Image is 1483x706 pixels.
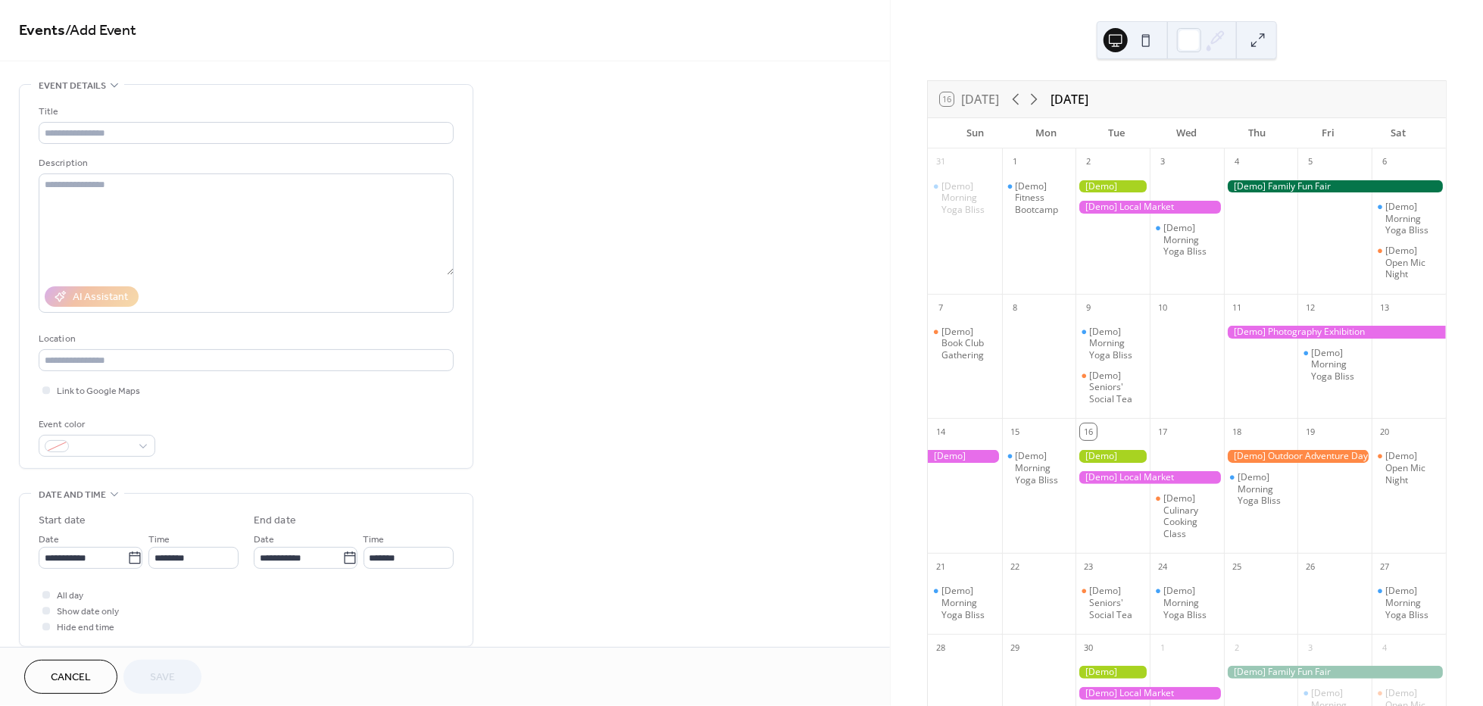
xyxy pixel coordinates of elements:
[1080,299,1097,316] div: 9
[1016,180,1070,216] div: [Demo] Fitness Bootcamp
[1007,423,1023,440] div: 15
[39,417,152,433] div: Event color
[1229,558,1245,575] div: 25
[932,299,949,316] div: 7
[1076,687,1223,700] div: [Demo] Local Market
[1007,154,1023,170] div: 1
[1311,347,1366,383] div: [Demo] Morning Yoga Bliss
[1163,492,1218,539] div: [Demo] Culinary Cooking Class
[941,326,996,361] div: [Demo] Book Club Gathering
[1385,585,1440,620] div: [Demo] Morning Yoga Bliss
[1372,450,1446,486] div: [Demo] Open Mic Night
[1154,558,1171,575] div: 24
[1010,118,1081,148] div: Mon
[1372,245,1446,280] div: [Demo] Open Mic Night
[39,104,451,120] div: Title
[928,326,1002,361] div: [Demo] Book Club Gathering
[1002,450,1076,486] div: [Demo] Morning Yoga Bliss
[57,384,140,400] span: Link to Google Maps
[24,660,117,694] button: Cancel
[1385,245,1440,280] div: [Demo] Open Mic Night
[1154,423,1171,440] div: 17
[940,118,1010,148] div: Sun
[1076,370,1150,405] div: [Demo] Seniors' Social Tea
[1076,326,1150,361] div: [Demo] Morning Yoga Bliss
[928,585,1002,620] div: [Demo] Morning Yoga Bliss
[1293,118,1363,148] div: Fri
[932,423,949,440] div: 14
[1302,423,1319,440] div: 19
[928,450,1002,463] div: [Demo] Photography Exhibition
[1089,585,1144,620] div: [Demo] Seniors' Social Tea
[1224,180,1446,193] div: [Demo] Family Fun Fair
[1002,180,1076,216] div: [Demo] Fitness Bootcamp
[57,589,83,604] span: All day
[364,533,385,548] span: Time
[1150,585,1224,620] div: [Demo] Morning Yoga Bliss
[57,620,114,636] span: Hide end time
[1051,90,1088,108] div: [DATE]
[1150,492,1224,539] div: [Demo] Culinary Cooking Class
[39,533,59,548] span: Date
[39,513,86,529] div: Start date
[1224,471,1298,507] div: [Demo] Morning Yoga Bliss
[1163,585,1218,620] div: [Demo] Morning Yoga Bliss
[1076,450,1150,463] div: [Demo] Gardening Workshop
[941,180,996,216] div: [Demo] Morning Yoga Bliss
[1224,326,1446,339] div: [Demo] Photography Exhibition
[65,17,136,46] span: / Add Event
[19,17,65,46] a: Events
[932,154,949,170] div: 31
[1081,118,1151,148] div: Tue
[57,604,119,620] span: Show date only
[1076,180,1150,193] div: [Demo] Gardening Workshop
[254,513,296,529] div: End date
[1163,222,1218,258] div: [Demo] Morning Yoga Bliss
[1224,450,1372,463] div: [Demo] Outdoor Adventure Day
[1302,154,1319,170] div: 5
[51,670,91,686] span: Cancel
[1076,585,1150,620] div: [Demo] Seniors' Social Tea
[932,558,949,575] div: 21
[1229,299,1245,316] div: 11
[1150,222,1224,258] div: [Demo] Morning Yoga Bliss
[1376,154,1393,170] div: 6
[1376,639,1393,656] div: 4
[1089,370,1144,405] div: [Demo] Seniors' Social Tea
[1376,558,1393,575] div: 27
[1376,423,1393,440] div: 20
[1302,558,1319,575] div: 26
[1372,585,1446,620] div: [Demo] Morning Yoga Bliss
[1089,326,1144,361] div: [Demo] Morning Yoga Bliss
[1229,423,1245,440] div: 18
[1076,471,1223,484] div: [Demo] Local Market
[39,155,451,171] div: Description
[1080,423,1097,440] div: 16
[1229,154,1245,170] div: 4
[254,533,274,548] span: Date
[941,585,996,620] div: [Demo] Morning Yoga Bliss
[1007,299,1023,316] div: 8
[1297,347,1372,383] div: [Demo] Morning Yoga Bliss
[1151,118,1222,148] div: Wed
[1007,639,1023,656] div: 29
[1076,201,1223,214] div: [Demo] Local Market
[1376,299,1393,316] div: 13
[39,78,106,94] span: Event details
[1080,154,1097,170] div: 2
[1238,471,1292,507] div: [Demo] Morning Yoga Bliss
[1007,558,1023,575] div: 22
[1302,299,1319,316] div: 12
[1224,666,1446,679] div: [Demo] Family Fun Fair
[1154,154,1171,170] div: 3
[1154,299,1171,316] div: 10
[1016,450,1070,486] div: [Demo] Morning Yoga Bliss
[1385,201,1440,236] div: [Demo] Morning Yoga Bliss
[39,331,451,347] div: Location
[932,639,949,656] div: 28
[1080,639,1097,656] div: 30
[39,487,106,503] span: Date and time
[1080,558,1097,575] div: 23
[1222,118,1292,148] div: Thu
